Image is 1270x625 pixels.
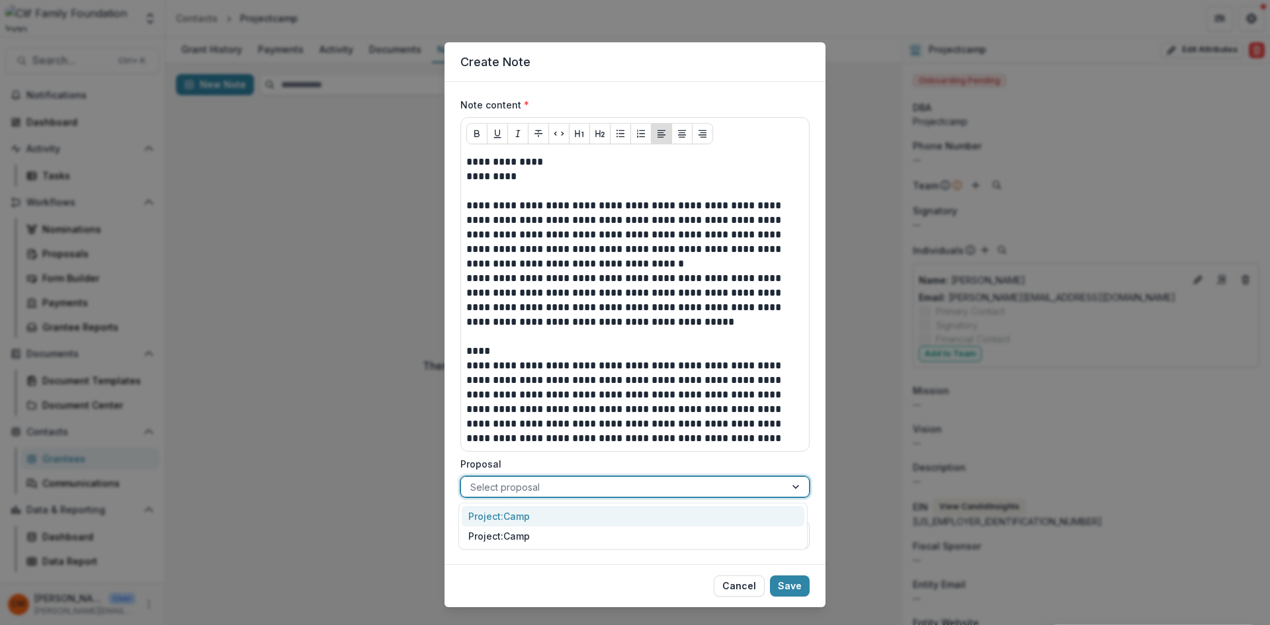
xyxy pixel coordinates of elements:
[487,123,508,144] button: Underline
[770,575,810,597] button: Save
[528,123,549,144] button: Strike
[507,123,529,144] button: Italicize
[589,123,611,144] button: Heading 2
[651,123,672,144] button: Align Left
[462,526,804,547] div: Project:Camp
[692,123,713,144] button: Align Right
[569,123,590,144] button: Heading 1
[630,123,652,144] button: Ordered List
[671,123,693,144] button: Align Center
[610,123,631,144] button: Bullet List
[462,506,804,526] div: Project:Camp
[460,98,802,112] label: Note content
[466,123,487,144] button: Bold
[548,123,570,144] button: Code
[460,457,802,471] label: Proposal
[714,575,765,597] button: Cancel
[444,42,825,82] header: Create Note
